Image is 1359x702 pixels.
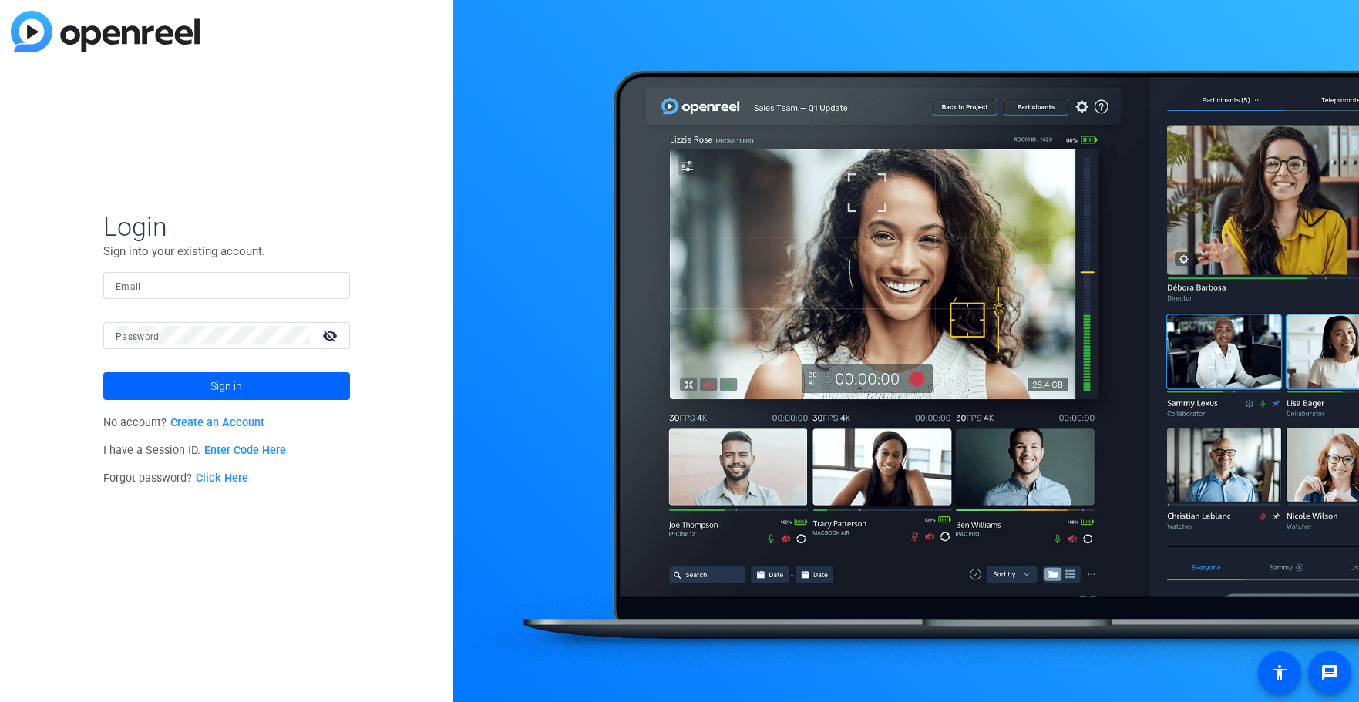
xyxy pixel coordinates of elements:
[103,372,350,400] button: Sign in
[1270,663,1289,682] mat-icon: accessibility
[170,416,264,429] a: Create an Account
[116,276,338,294] input: Enter Email Address
[210,367,242,405] span: Sign in
[103,416,264,429] span: No account?
[103,243,350,260] p: Sign into your existing account.
[116,281,141,292] mat-label: Email
[196,472,248,485] a: Click Here
[103,472,248,485] span: Forgot password?
[313,324,350,347] mat-icon: visibility_off
[11,11,200,52] img: blue-gradient.svg
[103,210,350,243] span: Login
[103,444,286,457] span: I have a Session ID.
[204,444,286,457] a: Enter Code Here
[1320,663,1339,682] mat-icon: message
[116,331,160,342] mat-label: Password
